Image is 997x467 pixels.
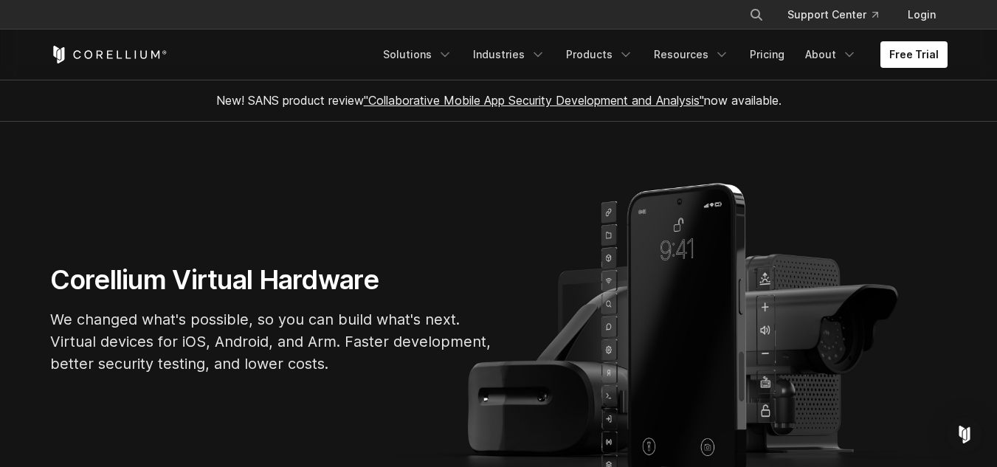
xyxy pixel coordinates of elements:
[880,41,948,68] a: Free Trial
[50,308,493,375] p: We changed what's possible, so you can build what's next. Virtual devices for iOS, Android, and A...
[557,41,642,68] a: Products
[374,41,948,68] div: Navigation Menu
[645,41,738,68] a: Resources
[364,93,704,108] a: "Collaborative Mobile App Security Development and Analysis"
[947,417,982,452] div: Open Intercom Messenger
[464,41,554,68] a: Industries
[216,93,782,108] span: New! SANS product review now available.
[743,1,770,28] button: Search
[50,46,168,63] a: Corellium Home
[776,1,890,28] a: Support Center
[731,1,948,28] div: Navigation Menu
[50,263,493,297] h1: Corellium Virtual Hardware
[741,41,793,68] a: Pricing
[896,1,948,28] a: Login
[796,41,866,68] a: About
[374,41,461,68] a: Solutions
